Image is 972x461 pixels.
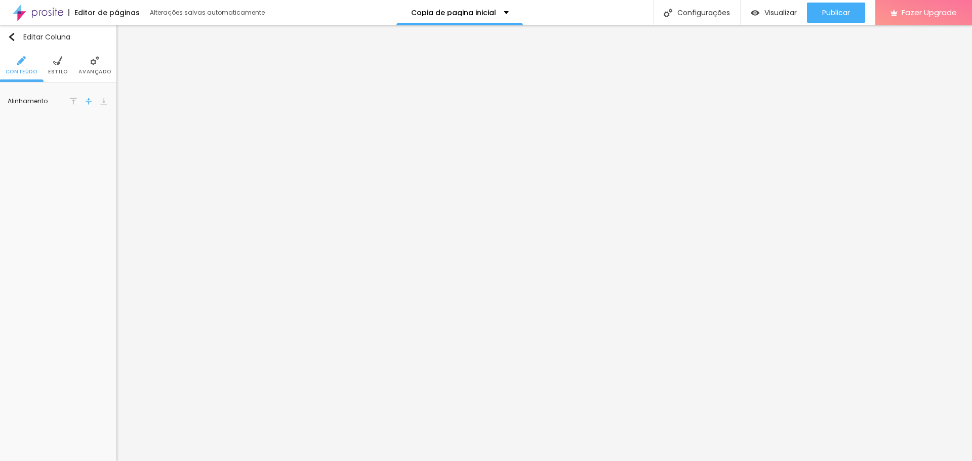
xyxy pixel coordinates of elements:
span: Fazer Upgrade [902,8,957,17]
img: Icone [90,56,99,65]
span: Visualizar [764,9,797,17]
span: Conteúdo [6,69,37,74]
div: Editor de páginas [68,9,140,16]
span: Estilo [48,69,68,74]
iframe: Editor [116,25,972,461]
span: Publicar [822,9,850,17]
button: Visualizar [741,3,807,23]
img: view-1.svg [751,9,759,17]
img: Icone [8,33,16,41]
img: shrink-vertical-1.svg [85,98,92,105]
img: Icone [17,56,26,65]
div: Alterações salvas automaticamente [150,10,266,16]
p: Copia de pagina inicial [411,9,496,16]
img: move-up-1.svg [70,98,77,105]
img: move-down-1.svg [100,98,107,105]
img: Icone [664,9,672,17]
img: Icone [53,56,62,65]
button: Publicar [807,3,865,23]
span: Avançado [78,69,111,74]
div: Editar Coluna [8,33,70,41]
div: Alinhamento [8,98,68,104]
